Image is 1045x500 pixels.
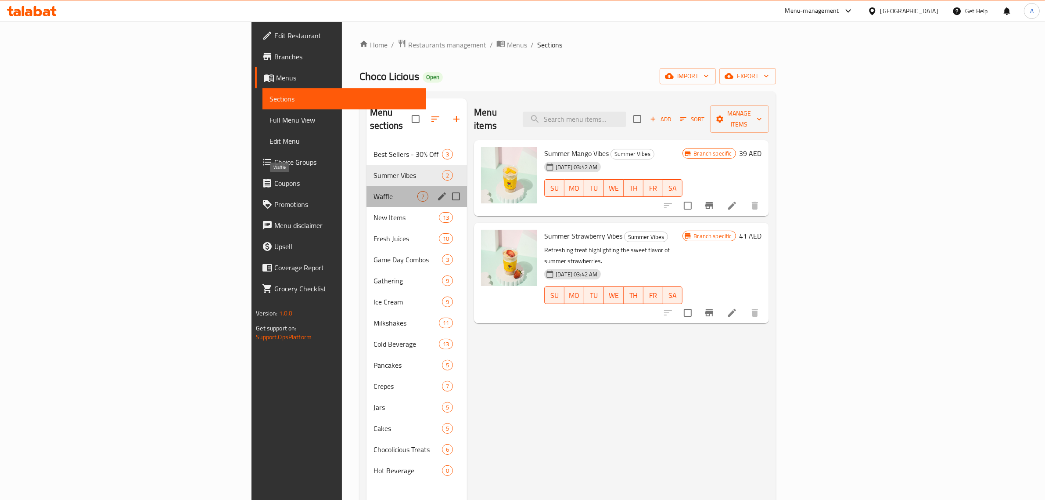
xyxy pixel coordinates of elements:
[604,286,624,304] button: WE
[568,182,581,195] span: MO
[274,199,419,210] span: Promotions
[398,39,486,51] a: Restaurants management
[276,72,419,83] span: Menus
[628,110,646,128] span: Select section
[544,229,622,243] span: Summer Strawberry Vibes
[373,275,442,286] span: Gathering
[726,71,769,82] span: export
[604,179,624,197] button: WE
[531,40,534,50] li: /
[373,402,442,413] span: Jars
[439,214,452,222] span: 13
[611,149,654,159] span: Summer Vibes
[373,297,442,307] span: Ice Cream
[490,40,493,50] li: /
[417,191,428,202] div: items
[544,286,564,304] button: SU
[366,291,467,312] div: Ice Cream9
[523,112,626,127] input: search
[408,40,486,50] span: Restaurants management
[584,286,604,304] button: TU
[439,212,453,223] div: items
[442,423,453,434] div: items
[269,94,419,104] span: Sections
[552,270,601,279] span: [DATE] 03:42 AM
[256,322,296,334] span: Get support on:
[373,254,442,265] div: Game Day Combos
[255,278,426,299] a: Grocery Checklist
[624,286,643,304] button: TH
[719,68,776,84] button: export
[255,173,426,194] a: Coupons
[544,179,564,197] button: SU
[262,109,426,130] a: Full Menu View
[744,195,765,216] button: delete
[269,136,419,146] span: Edit Menu
[627,289,640,302] span: TH
[366,439,467,460] div: Chocolicious Treats6
[262,130,426,152] a: Edit Menu
[373,381,442,391] span: Crepes
[727,308,737,318] a: Edit menu item
[880,6,938,16] div: [GEOGRAPHIC_DATA]
[710,105,769,133] button: Manage items
[274,51,419,62] span: Branches
[425,109,446,130] span: Sort sections
[647,289,660,302] span: FR
[496,39,527,51] a: Menus
[373,360,442,370] span: Pancakes
[439,339,453,349] div: items
[442,150,452,159] span: 3
[366,165,467,186] div: Summer Vibes2
[564,286,584,304] button: MO
[667,182,679,195] span: SA
[646,112,675,126] span: Add item
[255,25,426,46] a: Edit Restaurant
[274,157,419,167] span: Choice Groups
[607,289,620,302] span: WE
[439,235,452,243] span: 10
[442,298,452,306] span: 9
[442,277,452,285] span: 9
[481,230,537,286] img: Summer Strawberry Vibes
[610,149,654,159] div: Summer Vibes
[373,339,439,349] div: Cold Beverage
[373,423,442,434] div: Cakes
[406,110,425,128] span: Select all sections
[366,397,467,418] div: Jars5
[548,182,561,195] span: SU
[679,304,697,322] span: Select to update
[442,382,452,391] span: 7
[366,418,467,439] div: Cakes5
[262,88,426,109] a: Sections
[366,270,467,291] div: Gathering9
[588,289,600,302] span: TU
[663,179,683,197] button: SA
[359,39,776,51] nav: breadcrumb
[442,467,452,475] span: 0
[544,147,609,160] span: Summer Mango Vibes
[366,376,467,397] div: Crepes7
[255,67,426,88] a: Menus
[435,190,449,203] button: edit
[373,170,442,181] span: Summer Vibes
[373,233,439,244] div: Fresh Juices
[624,179,643,197] button: TH
[667,71,709,82] span: import
[255,215,426,236] a: Menu disclaimer
[373,191,417,202] span: Waffle
[373,444,442,455] div: Chocolicious Treats
[373,465,442,476] span: Hot Beverage
[643,179,663,197] button: FR
[256,308,277,319] span: Version:
[366,207,467,228] div: New Items13
[366,460,467,481] div: Hot Beverage0
[675,112,710,126] span: Sort items
[442,424,452,433] span: 5
[537,40,562,50] span: Sections
[373,149,442,159] span: Best Sellers - 30% Off
[1030,6,1034,16] span: A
